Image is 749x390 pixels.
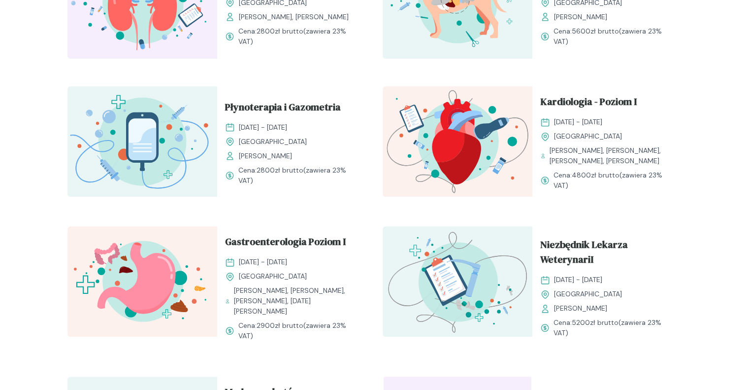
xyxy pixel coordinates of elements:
[554,170,674,191] span: Cena: (zawiera 23% VAT)
[257,321,303,330] span: 2900 zł brutto
[238,26,359,47] span: Cena: (zawiera 23% VAT)
[225,234,346,253] span: Gastroenterologia Poziom I
[67,86,217,197] img: Zpay8B5LeNNTxNg0_P%C5%82ynoterapia_T.svg
[554,26,674,47] span: Cena: (zawiera 23% VAT)
[239,137,307,147] span: [GEOGRAPHIC_DATA]
[550,145,674,166] span: [PERSON_NAME], [PERSON_NAME], [PERSON_NAME], [PERSON_NAME]
[234,285,359,317] span: [PERSON_NAME], [PERSON_NAME], [PERSON_NAME], [DATE][PERSON_NAME]
[225,100,359,118] a: Płynoterapia i Gazometria
[238,165,359,186] span: Cena: (zawiera 23% VAT)
[239,151,292,161] span: [PERSON_NAME]
[540,237,674,271] a: Niezbędnik Lekarza WeterynariI
[239,271,307,282] span: [GEOGRAPHIC_DATA]
[572,171,619,179] span: 4800 zł brutto
[540,94,674,113] a: Kardiologia - Poziom I
[257,27,303,35] span: 2800 zł brutto
[572,27,619,35] span: 5600 zł brutto
[554,303,607,314] span: [PERSON_NAME]
[572,318,619,327] span: 5200 zł brutto
[554,275,602,285] span: [DATE] - [DATE]
[225,234,359,253] a: Gastroenterologia Poziom I
[540,94,637,113] span: Kardiologia - Poziom I
[383,226,532,337] img: aHe4VUMqNJQqH-M0_ProcMH_T.svg
[67,226,217,337] img: Zpbdlx5LeNNTxNvT_GastroI_T.svg
[239,257,287,267] span: [DATE] - [DATE]
[554,289,622,299] span: [GEOGRAPHIC_DATA]
[238,320,359,341] span: Cena: (zawiera 23% VAT)
[554,117,602,127] span: [DATE] - [DATE]
[383,86,532,197] img: ZpbGfh5LeNNTxNm4_KardioI_T.svg
[239,12,349,22] span: [PERSON_NAME], [PERSON_NAME]
[225,100,341,118] span: Płynoterapia i Gazometria
[257,166,303,175] span: 2800 zł brutto
[554,131,622,142] span: [GEOGRAPHIC_DATA]
[554,318,674,338] span: Cena: (zawiera 23% VAT)
[554,12,607,22] span: [PERSON_NAME]
[239,122,287,133] span: [DATE] - [DATE]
